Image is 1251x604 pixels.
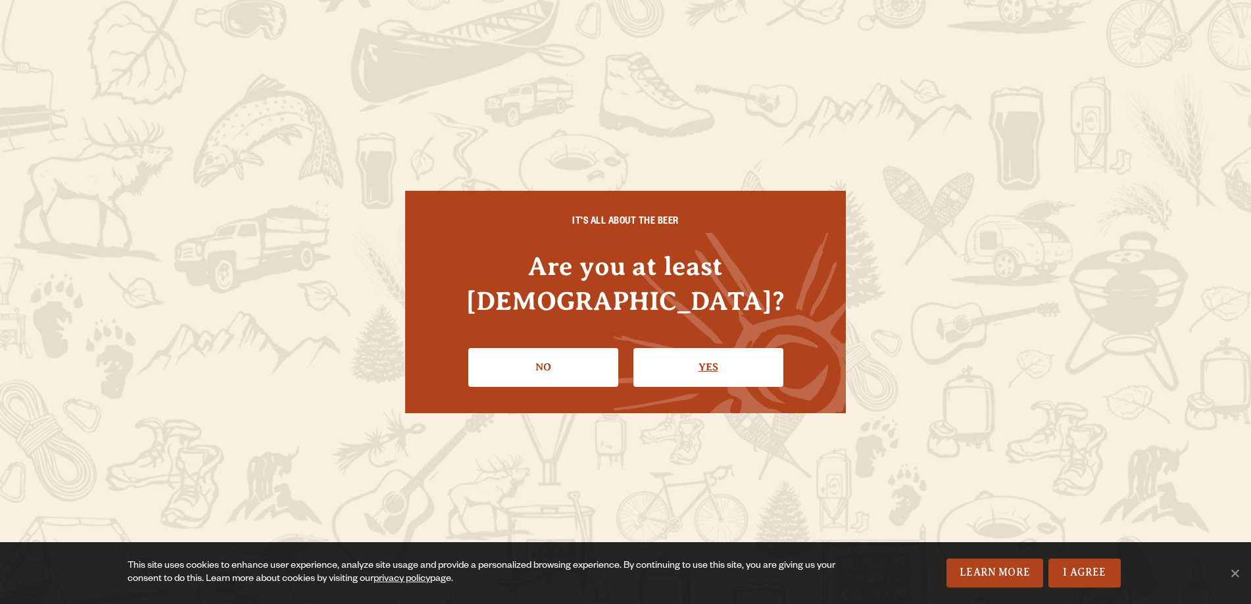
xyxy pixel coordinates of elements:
a: Learn More [946,559,1043,588]
a: Confirm I'm 21 or older [633,348,783,386]
h6: IT'S ALL ABOUT THE BEER [431,217,820,229]
a: I Agree [1048,559,1121,588]
div: This site uses cookies to enhance user experience, analyze site usage and provide a personalized ... [128,560,839,586]
a: privacy policy [374,574,430,585]
a: No [468,348,618,386]
h4: Are you at least [DEMOGRAPHIC_DATA]? [431,249,820,318]
span: No [1228,566,1241,580]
